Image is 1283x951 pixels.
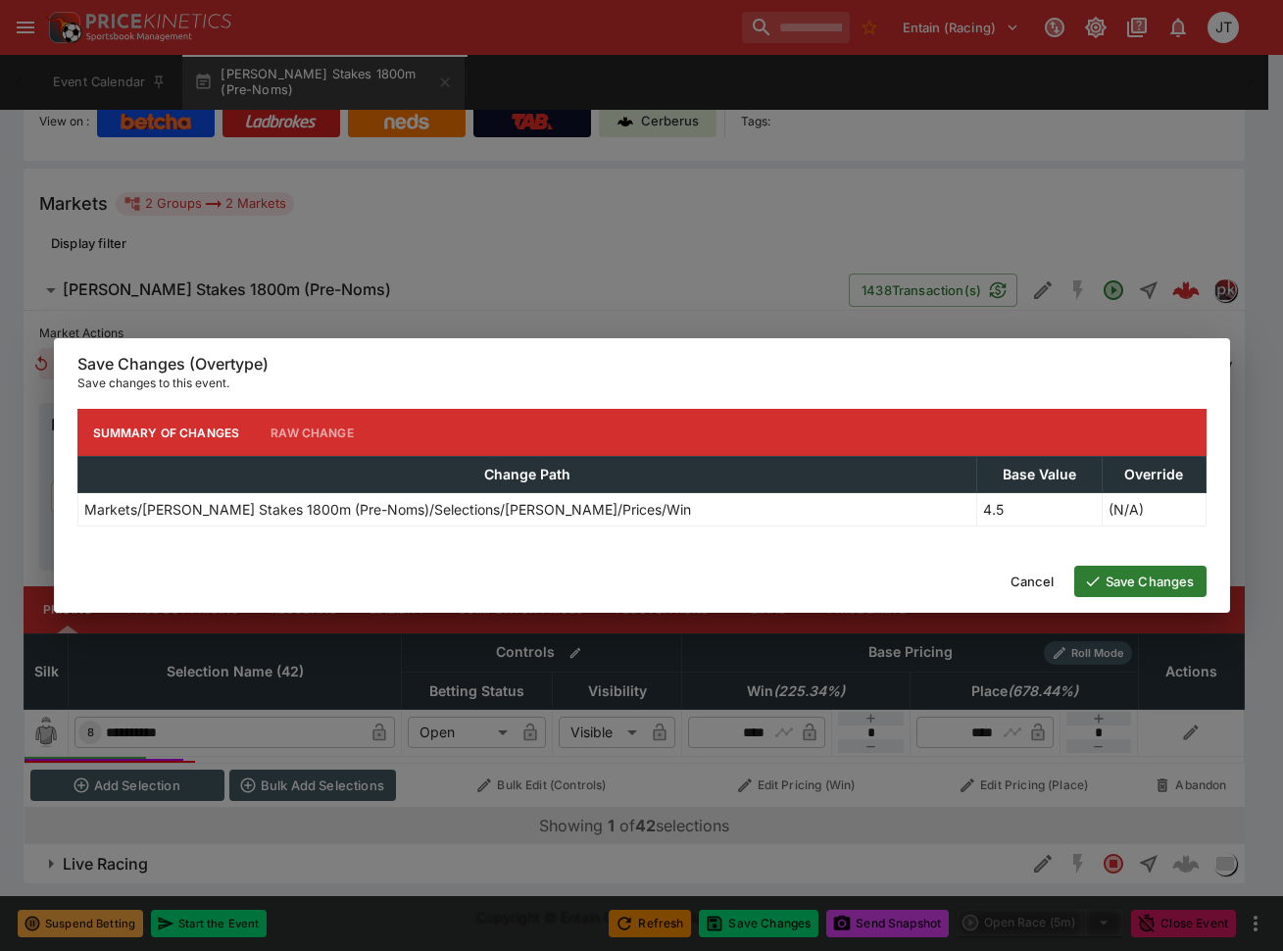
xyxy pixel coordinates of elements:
[77,354,1207,375] h6: Save Changes (Overtype)
[999,566,1066,597] button: Cancel
[1074,566,1207,597] button: Save Changes
[255,409,370,456] button: Raw Change
[976,493,1102,526] td: 4.5
[1102,493,1206,526] td: (N/A)
[976,457,1102,493] th: Base Value
[84,499,691,520] p: Markets/[PERSON_NAME] Stakes 1800m (Pre-Noms)/Selections/[PERSON_NAME]/Prices/Win
[77,409,256,456] button: Summary of Changes
[77,374,1207,393] p: Save changes to this event.
[1102,457,1206,493] th: Override
[77,457,976,493] th: Change Path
